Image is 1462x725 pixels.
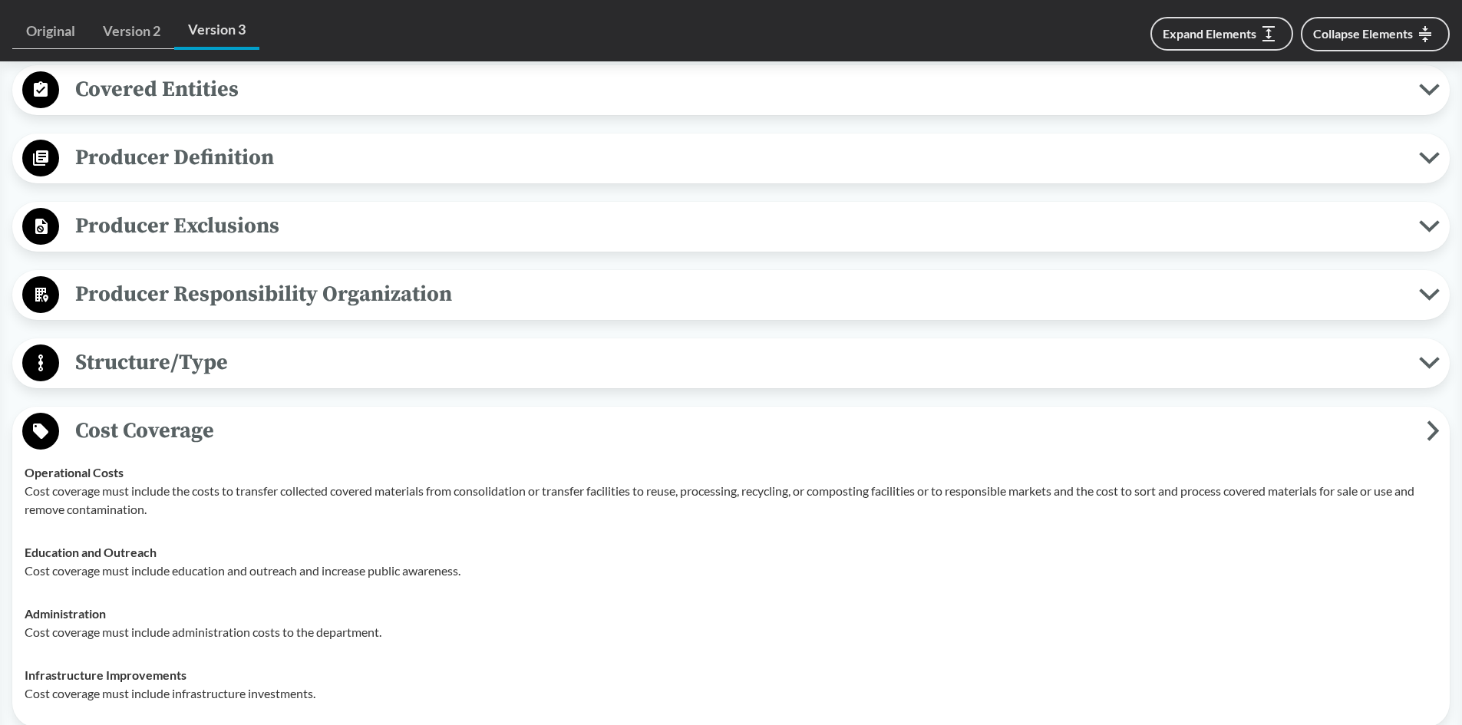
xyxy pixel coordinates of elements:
[25,606,106,621] strong: Administration
[25,684,1437,703] p: Cost coverage must include infrastructure investments.
[25,545,157,559] strong: Education and Outreach
[18,139,1444,178] button: Producer Definition
[18,344,1444,383] button: Structure/Type
[59,140,1419,175] span: Producer Definition
[25,465,124,479] strong: Operational Costs
[59,72,1419,107] span: Covered Entities
[25,667,186,682] strong: Infrastructure Improvements
[59,277,1419,311] span: Producer Responsibility Organization
[174,12,259,50] a: Version 3
[18,207,1444,246] button: Producer Exclusions
[59,345,1419,380] span: Structure/Type
[18,412,1444,451] button: Cost Coverage
[59,209,1419,243] span: Producer Exclusions
[18,71,1444,110] button: Covered Entities
[25,623,1437,641] p: Cost coverage must include administration costs to the department.
[59,414,1427,448] span: Cost Coverage
[1150,17,1293,51] button: Expand Elements
[25,562,1437,580] p: Cost coverage must include education and outreach and increase public awareness.
[18,275,1444,315] button: Producer Responsibility Organization
[25,482,1437,519] p: Cost coverage must include the costs to transfer collected covered materials from consolidation o...
[12,14,89,49] a: Original
[1301,17,1450,51] button: Collapse Elements
[89,14,174,49] a: Version 2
